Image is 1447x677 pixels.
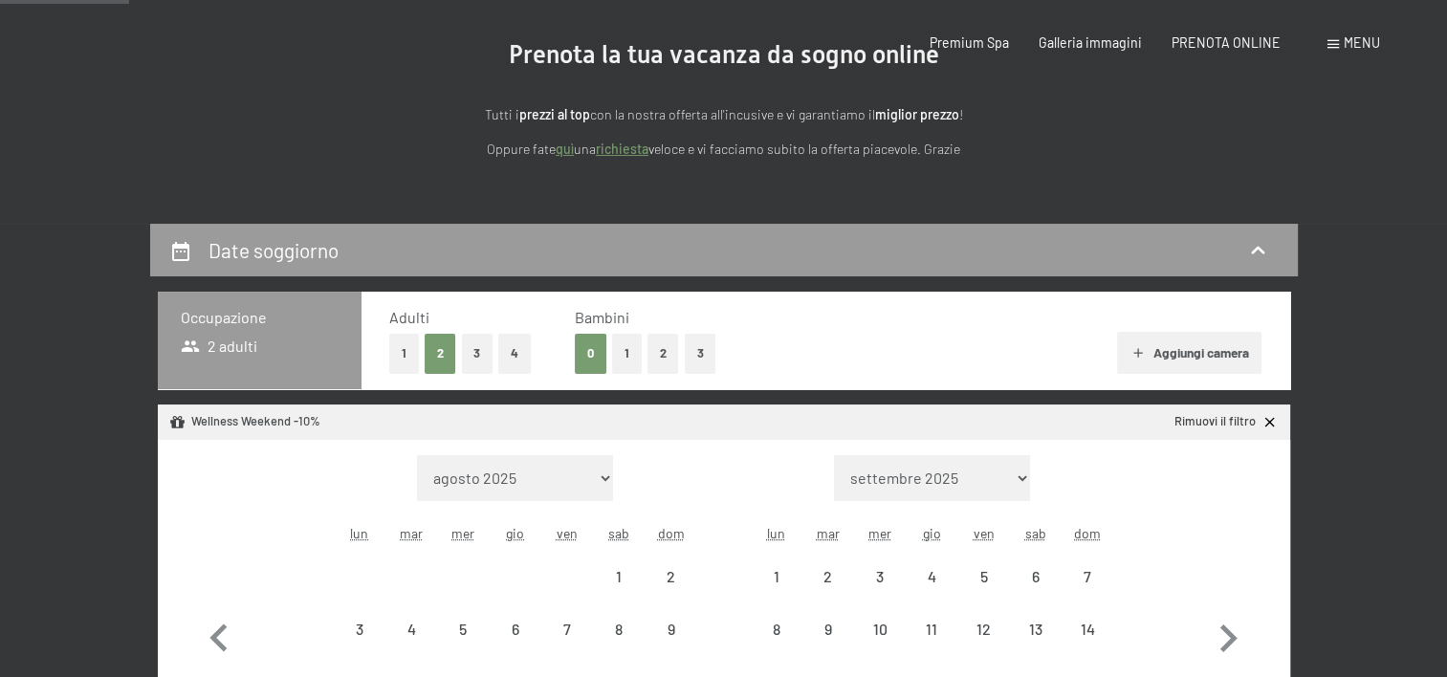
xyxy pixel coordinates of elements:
[557,525,578,541] abbr: venerdì
[385,603,437,655] div: Tue Nov 04 2025
[750,603,801,655] div: arrivo/check-in non effettuabile
[645,603,696,655] div: arrivo/check-in non effettuabile
[868,525,891,541] abbr: mercoledì
[181,307,339,328] h3: Occupazione
[854,550,906,601] div: Wed Dec 03 2025
[1010,550,1062,601] div: arrivo/check-in non effettuabile
[519,106,590,122] strong: prezzi al top
[593,550,645,601] div: arrivo/check-in non effettuabile
[817,525,840,541] abbr: martedì
[974,525,995,541] abbr: venerdì
[1062,550,1113,601] div: arrivo/check-in non effettuabile
[334,603,385,655] div: Mon Nov 03 2025
[1074,525,1101,541] abbr: domenica
[181,336,258,357] span: 2 adulti
[923,525,941,541] abbr: giovedì
[575,308,629,326] span: Bambini
[1172,34,1281,51] a: PRENOTA ONLINE
[593,603,645,655] div: Sat Nov 08 2025
[612,334,642,373] button: 1
[490,603,541,655] div: arrivo/check-in non effettuabile
[957,603,1009,655] div: arrivo/check-in non effettuabile
[595,569,643,617] div: 1
[303,104,1145,126] p: Tutti i con la nostra offerta all'incusive e vi garantiamo il !
[385,603,437,655] div: arrivo/check-in non effettuabile
[451,525,474,541] abbr: mercoledì
[647,569,694,617] div: 2
[959,622,1007,669] div: 12
[389,334,419,373] button: 1
[593,603,645,655] div: arrivo/check-in non effettuabile
[957,550,1009,601] div: arrivo/check-in non effettuabile
[208,238,339,262] h2: Date soggiorno
[1025,525,1046,541] abbr: sabato
[437,603,489,655] div: arrivo/check-in non effettuabile
[303,139,1145,161] p: Oppure fate una veloce e vi facciamo subito la offerta piacevole. Grazie
[169,413,320,430] div: Wellness Weekend -10%
[802,603,854,655] div: arrivo/check-in non effettuabile
[906,603,957,655] div: arrivo/check-in non effettuabile
[959,569,1007,617] div: 5
[334,603,385,655] div: arrivo/check-in non effettuabile
[350,525,368,541] abbr: lunedì
[169,414,186,430] svg: Pacchetto/offerta
[1063,569,1111,617] div: 7
[425,334,456,373] button: 2
[750,603,801,655] div: Mon Dec 08 2025
[750,550,801,601] div: arrivo/check-in non effettuabile
[1010,603,1062,655] div: arrivo/check-in non effettuabile
[1010,603,1062,655] div: Sat Dec 13 2025
[752,622,800,669] div: 8
[336,622,384,669] div: 3
[400,525,423,541] abbr: martedì
[1012,622,1060,669] div: 13
[957,603,1009,655] div: Fri Dec 12 2025
[595,622,643,669] div: 8
[750,550,801,601] div: Mon Dec 01 2025
[439,622,487,669] div: 5
[1010,550,1062,601] div: Sat Dec 06 2025
[802,603,854,655] div: Tue Dec 09 2025
[541,603,593,655] div: arrivo/check-in non effettuabile
[462,334,493,373] button: 3
[596,141,648,157] a: richiesta
[658,525,685,541] abbr: domenica
[854,603,906,655] div: Wed Dec 10 2025
[1062,550,1113,601] div: Sun Dec 07 2025
[387,622,435,669] div: 4
[875,106,959,122] strong: miglior prezzo
[1012,569,1060,617] div: 6
[490,603,541,655] div: Thu Nov 06 2025
[541,603,593,655] div: Fri Nov 07 2025
[645,550,696,601] div: Sun Nov 02 2025
[556,141,574,157] a: quì
[492,622,539,669] div: 6
[509,40,939,69] span: Prenota la tua vacanza da sogno online
[804,569,852,617] div: 2
[906,550,957,601] div: arrivo/check-in non effettuabile
[854,603,906,655] div: arrivo/check-in non effettuabile
[1062,603,1113,655] div: arrivo/check-in non effettuabile
[906,603,957,655] div: Thu Dec 11 2025
[1117,332,1261,374] button: Aggiungi camera
[685,334,716,373] button: 3
[389,308,429,326] span: Adulti
[802,550,854,601] div: Tue Dec 02 2025
[930,34,1009,51] a: Premium Spa
[593,550,645,601] div: Sat Nov 01 2025
[856,569,904,617] div: 3
[647,334,679,373] button: 2
[1062,603,1113,655] div: Sun Dec 14 2025
[1344,34,1380,51] span: Menu
[752,569,800,617] div: 1
[1039,34,1142,51] a: Galleria immagini
[543,622,591,669] div: 7
[645,550,696,601] div: arrivo/check-in non effettuabile
[437,603,489,655] div: Wed Nov 05 2025
[957,550,1009,601] div: Fri Dec 05 2025
[1174,413,1278,430] a: Rimuovi il filtro
[645,603,696,655] div: Sun Nov 09 2025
